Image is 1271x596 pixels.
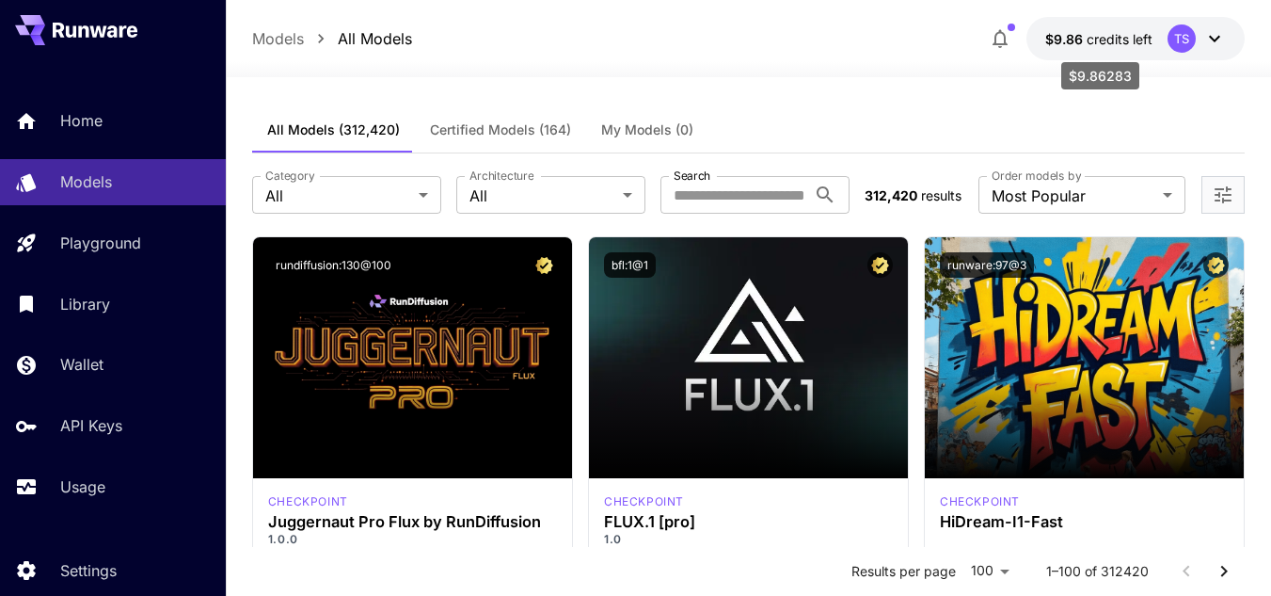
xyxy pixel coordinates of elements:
[992,185,1155,207] span: Most Popular
[1205,553,1243,590] button: Go to next page
[252,27,412,50] nav: breadcrumb
[865,187,917,203] span: 312,420
[940,493,1020,510] div: HiDream Fast
[60,232,141,254] p: Playground
[604,252,656,278] button: bfl:1@1
[60,475,105,498] p: Usage
[60,559,117,582] p: Settings
[992,168,1081,184] label: Order models by
[1045,29,1152,49] div: $9.86283
[601,121,693,138] span: My Models (0)
[604,493,684,510] p: checkpoint
[60,353,103,376] p: Wallet
[268,493,348,510] p: checkpoint
[268,493,348,510] div: FLUX.1 D
[674,168,710,184] label: Search
[338,27,412,50] a: All Models
[60,109,103,132] p: Home
[921,187,961,203] span: results
[267,121,400,138] span: All Models (312,420)
[265,168,315,184] label: Category
[60,170,112,193] p: Models
[1212,184,1234,207] button: Open more filters
[469,168,533,184] label: Architecture
[60,293,110,315] p: Library
[268,513,557,531] h3: Juggernaut Pro Flux by RunDiffusion
[1045,31,1087,47] span: $9.86
[851,562,956,581] p: Results per page
[1046,562,1149,581] p: 1–100 of 312420
[532,252,557,278] button: Certified Model – Vetted for best performance and includes a commercial license.
[940,252,1034,278] button: runware:97@3
[265,185,411,207] span: All
[268,252,399,278] button: rundiffusion:130@100
[604,493,684,510] div: fluxpro
[268,531,557,548] p: 1.0.0
[1026,17,1245,60] button: $9.86283TS
[252,27,304,50] a: Models
[1061,62,1139,89] div: $9.86283
[1087,31,1152,47] span: credits left
[1168,24,1196,53] div: TS
[940,493,1020,510] p: checkpoint
[867,252,893,278] button: Certified Model – Vetted for best performance and includes a commercial license.
[469,185,615,207] span: All
[604,531,893,548] p: 1.0
[940,513,1229,531] h3: HiDream-I1-Fast
[604,513,893,531] h3: FLUX.1 [pro]
[60,414,122,437] p: API Keys
[1203,252,1229,278] button: Certified Model – Vetted for best performance and includes a commercial license.
[963,557,1016,585] div: 100
[430,121,571,138] span: Certified Models (164)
